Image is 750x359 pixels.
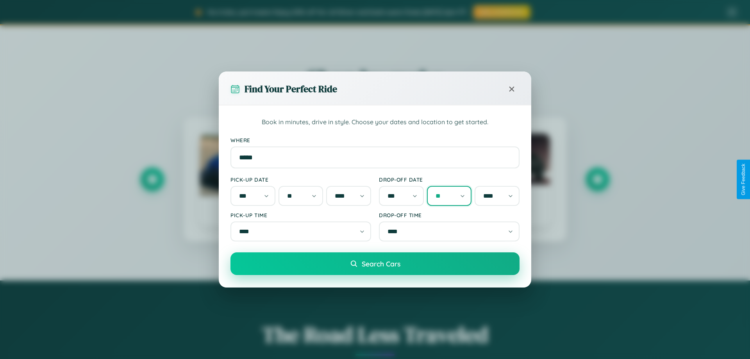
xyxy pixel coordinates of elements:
[230,252,520,275] button: Search Cars
[362,259,400,268] span: Search Cars
[230,212,371,218] label: Pick-up Time
[379,176,520,183] label: Drop-off Date
[245,82,337,95] h3: Find Your Perfect Ride
[230,176,371,183] label: Pick-up Date
[379,212,520,218] label: Drop-off Time
[230,117,520,127] p: Book in minutes, drive in style. Choose your dates and location to get started.
[230,137,520,143] label: Where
